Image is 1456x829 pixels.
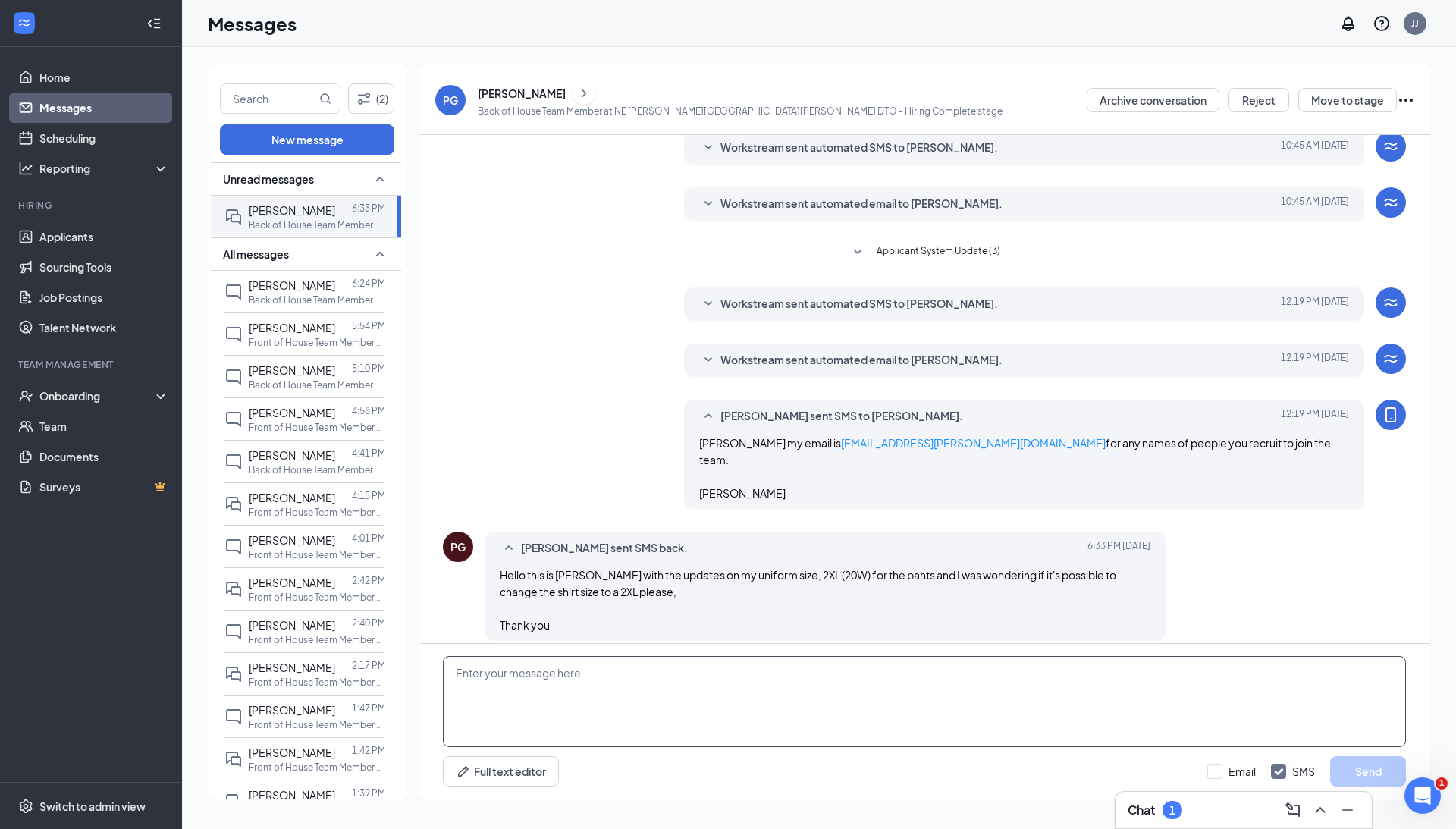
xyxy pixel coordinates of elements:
[319,93,331,105] svg: MagnifyingGlass
[249,336,385,349] p: Front of House Team Member at NE [PERSON_NAME][GEOGRAPHIC_DATA][PERSON_NAME] DTO
[720,351,1003,369] span: Workstream sent automated email to [PERSON_NAME].
[249,661,335,674] span: [PERSON_NAME]
[249,591,385,604] p: Front of House Team Member at NE [PERSON_NAME][GEOGRAPHIC_DATA][PERSON_NAME] DTO
[699,139,717,157] svg: SmallChevronDown
[18,161,33,176] svg: Analysis
[443,756,559,787] button: Full text editorPen
[18,388,33,404] svg: UserCheck
[352,787,385,799] p: 1:39 PM
[224,665,243,683] svg: DoubleChat
[699,295,717,313] svg: SmallChevronDown
[39,411,169,441] a: Team
[249,363,335,377] span: [PERSON_NAME]
[699,351,717,369] svg: SmallChevronDown
[877,243,1000,262] span: Applicant System Update (3)
[224,793,243,811] svg: DoubleChat
[720,407,963,425] span: [PERSON_NAME] sent SMS to [PERSON_NAME].
[249,406,335,419] span: [PERSON_NAME]
[224,708,243,726] svg: ChatInactive
[352,362,385,375] p: 5:10 PM
[352,319,385,332] p: 5:54 PM
[1339,14,1357,33] svg: Notifications
[249,278,335,292] span: [PERSON_NAME]
[39,62,169,93] a: Home
[249,533,335,547] span: [PERSON_NAME]
[352,404,385,417] p: 4:58 PM
[18,799,33,814] svg: Settings
[224,410,243,429] svg: ChatInactive
[352,532,385,545] p: 4:01 PM
[352,702,385,714] p: 1:47 PM
[1397,91,1415,109] svg: Ellipses
[249,718,385,731] p: Front of House Team Member at NE [PERSON_NAME][GEOGRAPHIC_DATA][PERSON_NAME] DTO
[720,295,998,313] span: Workstream sent automated SMS to [PERSON_NAME].
[352,202,385,215] p: 6:33 PM
[1087,539,1150,557] span: [DATE] 6:33 PM
[18,358,166,371] div: Team Management
[576,84,591,102] svg: ChevronRight
[699,407,717,425] svg: SmallChevronUp
[1382,193,1400,212] svg: WorkstreamLogo
[352,574,385,587] p: 2:42 PM
[849,243,1000,262] button: SmallChevronDownApplicant System Update (3)
[224,495,243,513] svg: DoubleChat
[39,312,169,343] a: Talent Network
[478,86,566,101] div: [PERSON_NAME]
[39,282,169,312] a: Job Postings
[1284,801,1302,819] svg: ComposeMessage
[456,764,471,779] svg: Pen
[39,472,169,502] a: SurveysCrown
[39,441,169,472] a: Documents
[223,171,314,187] span: Unread messages
[699,195,717,213] svg: SmallChevronDown
[1382,406,1400,424] svg: MobileSms
[699,436,1331,500] span: [PERSON_NAME] my email is for any names of people you recruit to join the team. [PERSON_NAME]
[249,703,335,717] span: [PERSON_NAME]
[249,218,385,231] p: Back of House Team Member at NE [PERSON_NAME][GEOGRAPHIC_DATA][PERSON_NAME] DTO
[39,123,169,153] a: Scheduling
[224,453,243,471] svg: ChatInactive
[249,618,335,632] span: [PERSON_NAME]
[1373,14,1391,33] svg: QuestionInfo
[249,746,335,759] span: [PERSON_NAME]
[39,388,156,404] div: Onboarding
[39,93,169,123] a: Messages
[1411,17,1419,30] div: JJ
[249,548,385,561] p: Front of House Team Member at NE [PERSON_NAME][GEOGRAPHIC_DATA][PERSON_NAME] DTO
[208,11,297,36] h1: Messages
[352,744,385,757] p: 1:42 PM
[224,580,243,598] svg: DoubleChat
[1382,350,1400,368] svg: WorkstreamLogo
[249,491,335,504] span: [PERSON_NAME]
[1436,777,1448,790] span: 1
[1281,351,1349,369] span: [DATE] 12:19 PM
[1087,88,1219,112] button: Archive conversation
[1404,777,1441,814] iframe: Intercom live chat
[352,489,385,502] p: 4:15 PM
[1228,88,1289,112] button: Reject
[352,447,385,460] p: 4:41 PM
[224,368,243,386] svg: ChatInactive
[220,124,394,155] button: New message
[39,161,170,176] div: Reporting
[1169,804,1175,817] div: 1
[720,195,1003,213] span: Workstream sent automated email to [PERSON_NAME].
[249,321,335,334] span: [PERSON_NAME]
[573,82,595,105] button: ChevronRight
[224,750,243,768] svg: DoubleChat
[249,761,385,774] p: Front of House Team Member at NE [PERSON_NAME][GEOGRAPHIC_DATA][PERSON_NAME] DTO
[249,676,385,689] p: Front of House Team Member at NE [PERSON_NAME][GEOGRAPHIC_DATA][PERSON_NAME] DTO
[348,83,394,114] button: Filter (2)
[1281,295,1349,313] span: [DATE] 12:19 PM
[249,633,385,646] p: Front of House Team Member at NE [PERSON_NAME][GEOGRAPHIC_DATA][PERSON_NAME] DTO
[224,538,243,556] svg: ChatInactive
[224,208,243,226] svg: DoubleChat
[371,245,389,263] svg: SmallChevronUp
[249,788,335,802] span: [PERSON_NAME]
[249,506,385,519] p: Front of House Team Member at NE [PERSON_NAME][GEOGRAPHIC_DATA][PERSON_NAME] DTO
[1311,801,1329,819] svg: ChevronUp
[1308,798,1332,822] button: ChevronUp
[221,84,316,113] input: Search
[224,325,243,344] svg: ChatInactive
[224,623,243,641] svg: ChatInactive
